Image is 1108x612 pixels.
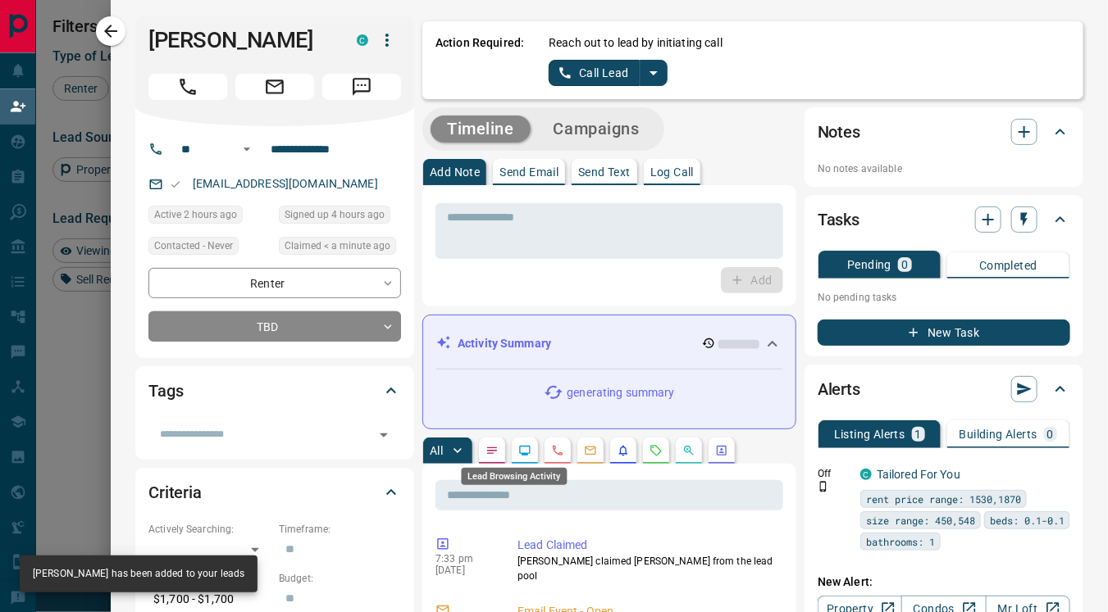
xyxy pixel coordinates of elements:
svg: Agent Actions [715,444,728,457]
p: Listing Alerts [834,428,905,440]
p: 7:33 pm [435,553,493,564]
button: Open [237,139,257,159]
div: split button [549,60,668,86]
p: Activity Summary [458,335,551,352]
h2: Alerts [818,376,860,402]
svg: Push Notification Only [818,481,829,492]
p: Budget: [279,571,401,586]
p: Log Call [650,166,694,178]
div: condos.ca [860,469,872,480]
h2: Tasks [818,206,859,233]
svg: Listing Alerts [617,444,630,457]
svg: Notes [486,444,499,457]
div: Renter [148,268,401,298]
a: [EMAIL_ADDRESS][DOMAIN_NAME] [193,177,378,190]
p: 0 [1047,428,1054,440]
svg: Email Valid [170,179,181,190]
div: Tasks [818,200,1070,239]
button: Campaigns [537,116,656,143]
div: Lead Browsing Activity [462,468,568,485]
p: 0 [901,259,908,270]
div: Tags [148,371,401,410]
span: Call [148,74,227,100]
p: Action Required: [435,34,524,86]
p: Send Text [578,166,631,178]
p: [PERSON_NAME] claimed [PERSON_NAME] from the lead pool [518,554,777,583]
div: Fri Sep 12 2025 [279,237,401,260]
svg: Requests [650,444,663,457]
span: size range: 450,548 [866,512,975,528]
span: beds: 0.1-0.1 [990,512,1065,528]
div: condos.ca [357,34,368,46]
button: Timeline [431,116,531,143]
p: Completed [979,260,1037,271]
span: Message [322,74,401,100]
div: Alerts [818,369,1070,409]
div: Activity Summary [436,329,782,359]
button: New Task [818,320,1070,346]
div: Criteria [148,473,401,512]
p: Building Alerts [960,428,1037,440]
p: Send Email [499,166,559,178]
p: Add Note [430,166,480,178]
div: [PERSON_NAME] has been added to your leads [33,560,244,587]
svg: Calls [551,444,564,457]
p: Off [818,466,850,481]
p: [DATE] [435,564,493,576]
span: bathrooms: 1 [866,533,935,550]
p: Actively Searching: [148,522,271,537]
span: Email [235,74,314,100]
a: Tailored For You [877,468,960,481]
p: Timeframe: [279,522,401,537]
p: All [430,445,443,456]
span: Contacted - Never [154,238,233,254]
span: rent price range: 1530,1870 [866,491,1021,507]
div: TBD [148,311,401,342]
p: generating summary [567,384,674,401]
div: Notes [818,112,1070,152]
h1: [PERSON_NAME] [148,27,332,53]
h2: Notes [818,119,860,145]
div: Fri Sep 12 2025 [279,206,401,229]
p: Pending [847,259,891,270]
svg: Lead Browsing Activity [518,444,531,457]
p: Lead Claimed [518,537,777,554]
button: Open [372,424,395,447]
h2: Tags [148,378,183,404]
div: Fri Sep 12 2025 [148,206,271,229]
p: No pending tasks [818,285,1070,310]
p: Reach out to lead by initiating call [549,34,723,52]
button: Call Lead [549,60,640,86]
h2: Criteria [148,479,202,505]
p: 1 [915,428,922,440]
p: New Alert: [818,573,1070,591]
span: Active 2 hours ago [154,206,237,223]
p: No notes available [818,161,1070,176]
svg: Emails [584,444,597,457]
span: Claimed < a minute ago [285,238,390,254]
span: Signed up 4 hours ago [285,206,385,223]
svg: Opportunities [682,444,695,457]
